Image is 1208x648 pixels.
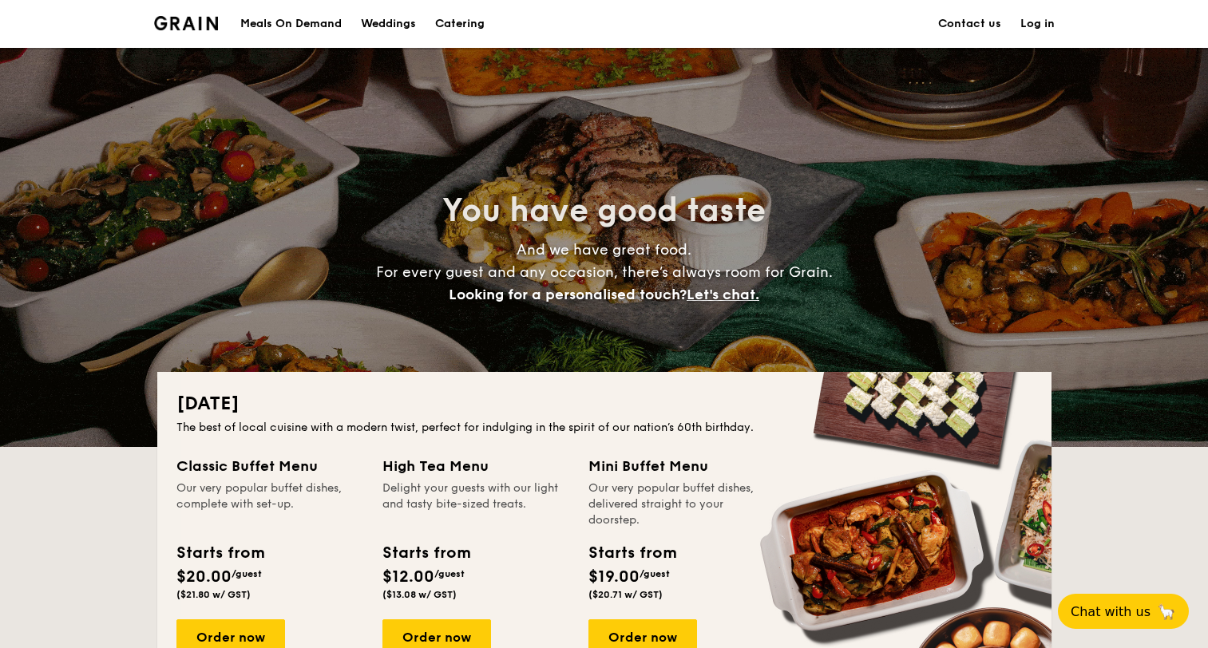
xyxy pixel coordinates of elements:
span: /guest [232,568,262,579]
span: Looking for a personalised touch? [449,286,687,303]
img: Grain [154,16,219,30]
a: Logotype [154,16,219,30]
div: Our very popular buffet dishes, delivered straight to your doorstep. [588,480,775,528]
button: Chat with us🦙 [1058,594,1189,629]
span: /guest [434,568,465,579]
div: Mini Buffet Menu [588,455,775,477]
div: High Tea Menu [382,455,569,477]
span: /guest [640,568,670,579]
div: The best of local cuisine with a modern twist, perfect for indulging in the spirit of our nation’... [176,420,1032,436]
span: $12.00 [382,567,434,587]
span: $20.00 [176,567,232,587]
div: Starts from [588,541,675,565]
div: Starts from [382,541,469,565]
span: ($21.80 w/ GST) [176,589,251,600]
h2: [DATE] [176,391,1032,417]
span: ($13.08 w/ GST) [382,589,457,600]
div: Delight your guests with our light and tasty bite-sized treats. [382,480,569,528]
span: And we have great food. For every guest and any occasion, there’s always room for Grain. [376,241,833,303]
div: Classic Buffet Menu [176,455,363,477]
span: Chat with us [1071,604,1151,619]
div: Our very popular buffet dishes, complete with set-up. [176,480,363,528]
span: $19.00 [588,567,640,587]
span: You have good taste [442,192,766,230]
span: ($20.71 w/ GST) [588,589,663,600]
span: Let's chat. [687,286,759,303]
div: Starts from [176,541,263,565]
span: 🦙 [1157,603,1176,621]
